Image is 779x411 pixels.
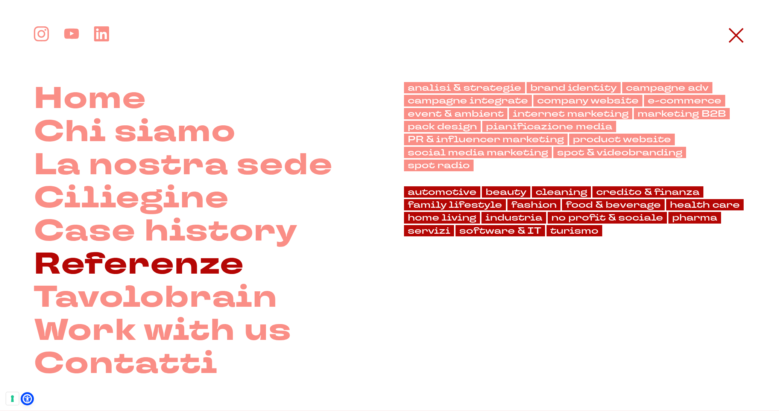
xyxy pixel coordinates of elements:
a: Referenze [34,248,244,281]
a: PR & influencer marketing [404,134,568,145]
a: product website [569,134,675,145]
a: Case history [34,215,298,248]
a: industria [481,212,546,223]
a: Chi siamo [34,115,236,148]
a: company website [533,95,642,106]
a: credito & finanza [592,186,703,198]
a: pharma [668,212,721,223]
a: pianificazione media [482,121,616,132]
a: turismo [547,225,602,236]
a: Contatti [34,347,218,380]
a: food & beverage [562,199,665,210]
a: automotive [404,186,480,198]
a: Tavolobrain [34,281,278,314]
a: servizi [404,225,454,236]
a: Home [34,82,146,115]
a: beauty [482,186,530,198]
a: social media marketing [404,147,552,158]
a: Ciliegine [34,181,229,215]
a: marketing B2B [634,108,730,119]
a: spot radio [404,160,474,171]
a: software & IT [456,225,545,236]
a: internet marketing [509,108,632,119]
a: Work with us [34,314,292,347]
a: event & ambient [404,108,507,119]
button: Le tue preferenze relative al consenso per le tecnologie di tracciamento [6,392,19,405]
a: family lifestyle [404,199,506,210]
a: e-commerce [644,95,725,106]
a: fashion [507,199,560,210]
a: health care [666,199,744,210]
a: no profit & sociale [548,212,667,223]
a: campagne integrate [404,95,532,106]
a: pack design [404,121,481,132]
a: Open Accessibility Menu [23,394,32,403]
a: La nostra sede [34,148,333,181]
a: cleaning [532,186,591,198]
a: brand identity [527,82,621,93]
a: analisi & strategie [404,82,525,93]
a: spot & videobranding [553,147,686,158]
a: home living [404,212,480,223]
a: campagne adv [622,82,712,93]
